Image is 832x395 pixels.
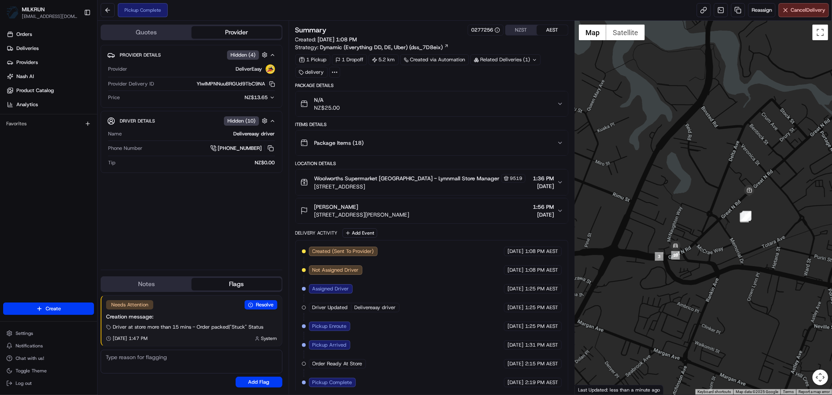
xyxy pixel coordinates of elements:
span: Log out [16,380,32,386]
button: Keyboard shortcuts [697,389,731,395]
span: [DATE] [533,182,554,190]
span: Created: [295,36,357,43]
span: Provider Details [120,52,161,58]
span: Map data ©2025 Google [736,390,778,394]
span: Tip [108,159,115,166]
span: Notifications [16,343,43,349]
span: Driver at store more than 15 mins - Order packed | "Stuck" Status [113,324,263,331]
button: Notifications [3,340,94,351]
a: Report a map error [798,390,830,394]
span: [STREET_ADDRESS][PERSON_NAME] [314,211,410,219]
span: Delivereasy driver [355,304,396,311]
span: Hidden ( 10 ) [227,117,255,125]
button: Map camera controls [812,370,828,385]
a: Deliveries [3,42,97,55]
span: [DATE] [507,248,523,255]
div: 20 [671,251,680,260]
div: Related Deliveries (1) [470,54,541,65]
button: N/ANZ$25.00 [296,91,568,116]
span: Nash AI [16,73,34,80]
span: 2:15 PM AEST [525,360,558,367]
button: Flags [192,278,282,290]
span: Order Ready At Store [312,360,362,367]
div: Strategy: [295,43,449,51]
a: [PHONE_NUMBER] [210,144,275,153]
span: NZ$13.65 [245,94,268,101]
a: Open this area in Google Maps (opens a new window) [577,384,603,395]
a: Created via Automation [400,54,469,65]
button: Resolve [245,300,277,310]
span: Analytics [16,101,38,108]
button: Toggle fullscreen view [812,25,828,40]
a: Analytics [3,98,97,111]
span: Name [108,130,122,137]
div: 19 [743,211,751,219]
span: Hidden ( 4 ) [231,52,255,59]
span: 1:56 PM [533,203,554,211]
span: 1:08 PM AEST [525,267,558,274]
div: 5.2 km [369,54,399,65]
span: 1:31 PM AEST [525,342,558,349]
div: Package Details [295,82,568,89]
button: Toggle Theme [3,365,94,376]
span: 1:25 PM AEST [525,285,558,292]
div: 1 Dropoff [332,54,367,65]
span: Pickup Enroute [312,323,347,330]
button: MILKRUN [22,5,45,13]
span: 1:36 PM [533,174,554,182]
div: Favorites [3,117,94,130]
h3: Summary [295,27,327,34]
span: 9519 [510,175,523,181]
button: 0277256 [471,27,500,34]
span: [DATE] 1:47 PM [113,335,147,342]
span: Woolworths Supermarket [GEOGRAPHIC_DATA] - Lynnmall Store Manager [314,174,500,182]
a: Nash AI [3,70,97,83]
div: 7 [740,214,749,222]
span: [DATE] [507,304,523,311]
button: CancelDelivery [779,3,829,17]
span: [STREET_ADDRESS] [314,183,525,190]
span: Chat with us! [16,355,44,361]
span: Created (Sent To Provider) [312,248,374,255]
button: Hidden (4) [227,50,270,60]
span: Reassign [752,7,772,14]
span: Phone Number [108,145,142,152]
span: Dynamic (Everything DD, DE, Uber) (dss_7D8eix) [320,43,443,51]
span: Settings [16,330,33,336]
span: [DATE] [507,360,523,367]
div: Items Details [295,121,568,128]
span: Product Catalog [16,87,54,94]
span: Provider [108,66,127,73]
span: Cancel Delivery [791,7,825,14]
span: DeliverEasy [236,66,263,73]
span: [DATE] [507,342,523,349]
span: Pickup Arrived [312,342,347,349]
a: Providers [3,56,97,69]
span: Deliveries [16,45,39,52]
button: Show satellite imagery [606,25,645,40]
div: Needs Attention [106,300,153,310]
span: [DATE] [507,285,523,292]
span: [DATE] [507,267,523,274]
button: Package Items (18) [296,130,568,155]
button: Settings [3,328,94,339]
button: Notes [101,278,192,290]
button: MILKRUNMILKRUN[EMAIL_ADDRESS][DOMAIN_NAME] [3,3,81,22]
div: 3 [655,252,663,261]
span: Driver Updated [312,304,348,311]
span: [DATE] [507,379,523,386]
button: NZ$13.65 [206,94,275,101]
a: Orders [3,28,97,41]
span: Orders [16,31,32,38]
div: NZ$0.00 [119,159,275,166]
button: Create [3,302,94,315]
span: [DATE] 1:08 PM [318,36,357,43]
button: NZST [506,25,537,35]
span: Pickup Complete [312,379,352,386]
img: delivereasy_logo.png [266,64,275,74]
span: Provider Delivery ID [108,80,154,87]
button: [PERSON_NAME][STREET_ADDRESS][PERSON_NAME]1:56 PM[DATE] [296,198,568,223]
button: Add Flag [236,377,282,388]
